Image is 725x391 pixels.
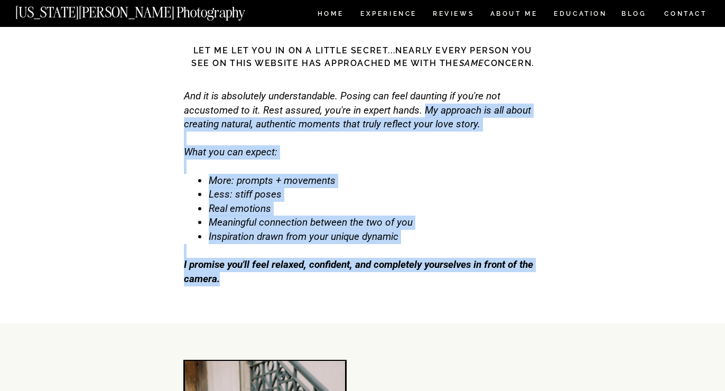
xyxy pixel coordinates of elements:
[209,202,271,215] span: Real emotions
[184,89,541,300] div: And it is absolutely understandable. Posing can feel daunting if you're not accustomed to it. Res...
[15,5,281,14] a: [US_STATE][PERSON_NAME] Photography
[459,58,484,68] i: same
[360,11,416,20] a: Experience
[184,258,533,285] b: I promise you'll feel relaxed, confident, and completely yourselves in front of the camera.
[315,11,346,20] a: HOME
[209,230,398,243] span: Inspiration drawn from your unique dynamic
[209,174,336,187] span: More: prompts + movements
[664,8,708,20] a: CONTACT
[209,188,282,200] span: Less: stiff poses
[621,11,647,20] a: BLOG
[433,11,472,20] a: REVIEWS
[490,11,538,20] a: ABOUT ME
[553,11,608,20] a: EDUCATION
[186,44,540,71] h3: Let me let you in on a little secret...nearly every person you see on this website has approached...
[209,216,413,228] span: Meaningful connection between the two of you
[149,5,577,31] h2: "We Don't Know How to Pose"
